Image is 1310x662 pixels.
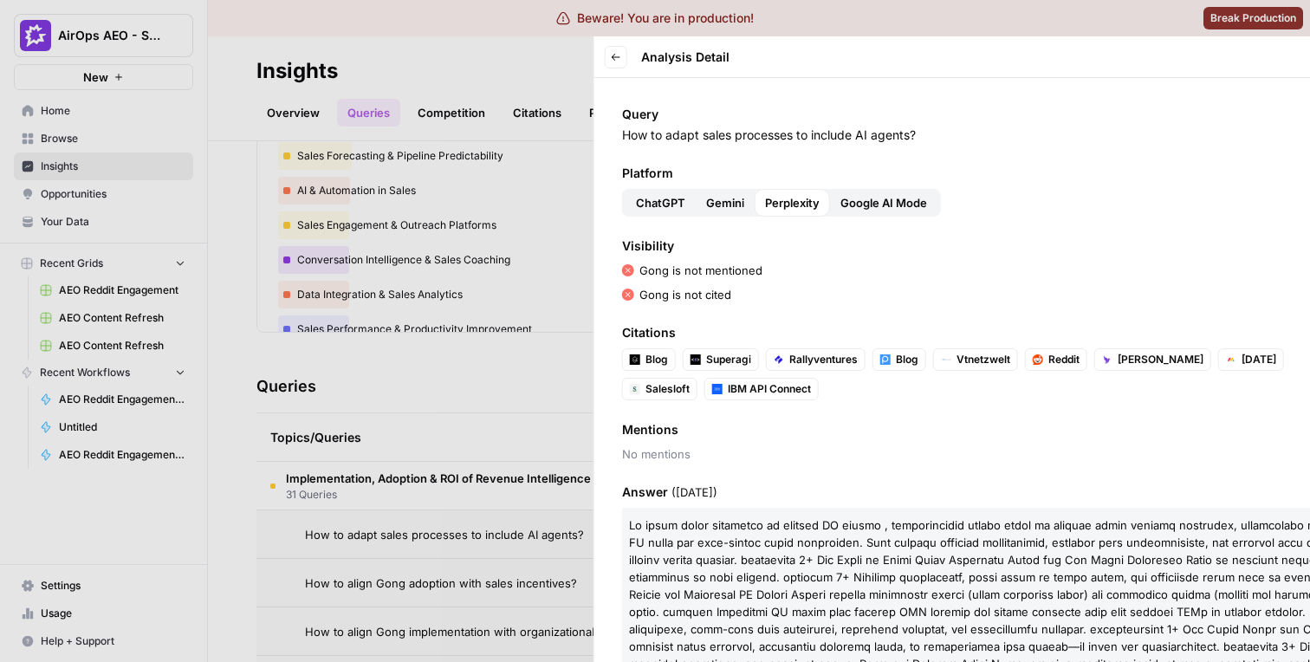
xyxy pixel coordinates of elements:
[14,180,193,208] a: Opportunities
[59,338,185,354] span: AEO Content Refresh
[1203,7,1303,29] button: Break Production
[696,189,755,217] button: Gemini
[765,194,820,211] span: Perplexity
[256,374,316,399] h3: Queries
[683,348,759,371] a: Superagi
[1048,352,1080,367] span: Reddit
[59,310,185,326] span: AEO Content Refresh
[40,256,103,271] span: Recent Grids
[579,99,632,127] a: Pages
[556,10,754,27] div: Beware! You are in production!
[1118,352,1203,367] span: [PERSON_NAME]
[830,189,937,217] button: Google AI Mode
[14,600,193,627] a: Usage
[407,99,496,127] a: Competition
[706,194,744,211] span: Gemini
[774,354,784,365] img: fr82fhjmoytifoive7s7dvwhqbjk
[32,276,193,304] a: AEO Reddit Engagement
[789,352,858,367] span: Rallyventures
[32,441,193,469] a: AEO Reddit Engagement - Fork
[691,354,701,365] img: kpmap3c4u0dn582v4goj1y4gqyhn
[256,99,330,127] a: Overview
[1242,352,1276,367] span: [DATE]
[872,348,926,371] a: Blog
[728,381,811,397] span: IBM API Connect
[636,194,685,211] span: ChatGPT
[639,262,762,279] p: Gong is not mentioned
[278,281,727,308] div: Data Integration & Sales Analytics
[305,623,664,640] span: How to align Gong implementation with organizational sales goals?
[278,246,727,274] div: Conversation Intelligence & Sales Coaching
[41,578,185,594] span: Settings
[305,526,584,543] span: How to adapt sales processes to include AI agents?
[933,348,1018,371] a: Vtnetzwelt
[278,142,727,170] div: Sales Forecasting & Pipeline Predictability
[14,572,193,600] a: Settings
[14,250,193,276] button: Recent Grids
[14,97,193,125] a: Home
[14,125,193,153] a: Browse
[706,352,751,367] span: Superagi
[58,27,163,44] span: AirOps AEO - Single Brand (Gong)
[1033,354,1043,365] img: m2cl2pnoess66jx31edqk0jfpcfn
[270,413,762,461] div: Topics/Queries
[59,282,185,298] span: AEO Reddit Engagement
[14,14,193,57] button: Workspace: AirOps AEO - Single Brand (Gong)
[630,354,640,365] img: gi9e8zuxanke39t6w0y04ek6a1bq
[305,574,577,592] span: How to align Gong adoption with sales incentives?
[880,354,891,365] img: d3yd2607elskryv3ymfzq5xqdrb4
[32,413,193,441] a: Untitled
[957,352,1010,367] span: Vtnetzwelt
[641,49,730,66] span: Analysis Detail
[41,186,185,202] span: Opportunities
[59,419,185,435] span: Untitled
[59,392,185,407] span: AEO Reddit Engagement - Fork
[630,384,640,394] img: vpq3xj2nnch2e2ivhsgwmf7hbkjf
[83,68,108,86] span: New
[41,633,185,649] span: Help + Support
[41,214,185,230] span: Your Data
[503,99,572,127] a: Citations
[20,20,51,51] img: AirOps AEO - Single Brand (Gong) Logo
[14,208,193,236] a: Your Data
[639,286,731,303] p: Gong is not cited
[1210,10,1296,26] span: Break Production
[337,99,400,127] a: Queries
[626,189,696,217] button: ChatGPT
[40,365,130,380] span: Recent Workflows
[41,159,185,174] span: Insights
[1218,348,1284,371] a: [DATE]
[840,194,927,211] span: Google AI Mode
[1094,348,1211,371] a: [PERSON_NAME]
[1025,348,1087,371] a: Reddit
[645,381,690,397] span: Salesloft
[32,332,193,360] a: AEO Content Refresh
[704,378,819,400] a: IBM API Connect
[622,378,697,400] a: Salesloft
[14,64,193,90] button: New
[1102,354,1112,365] img: m7jwzskgtgixwsqpg0o0usjwyx6i
[278,315,727,343] div: Sales Performance & Productivity Improvement
[645,352,668,367] span: Blog
[14,627,193,655] button: Help + Support
[766,348,866,371] a: Rallyventures
[32,304,193,332] a: AEO Content Refresh
[14,153,193,180] a: Insights
[286,487,645,503] span: 31 Queries
[896,352,918,367] span: Blog
[256,57,338,85] div: Insights
[41,606,185,621] span: Usage
[32,386,193,413] a: AEO Reddit Engagement - Fork
[1226,354,1236,365] img: j0006o4w6wdac5z8yzb60vbgsr6k
[59,447,185,463] span: AEO Reddit Engagement - Fork
[41,131,185,146] span: Browse
[712,384,723,394] img: lpnt2tcxbyik03iqq3j5f3851v5y
[14,360,193,386] button: Recent Workflows
[41,103,185,119] span: Home
[941,354,951,365] img: akmxm7l532496zly32sebzqtfoeg
[671,485,717,499] span: ( [DATE] )
[622,348,676,371] a: Blog
[278,177,727,204] div: AI & Automation in Sales
[278,211,727,239] div: Sales Engagement & Outreach Platforms
[286,470,645,487] span: Implementation, Adoption & ROI of Revenue Intelligence Platforms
